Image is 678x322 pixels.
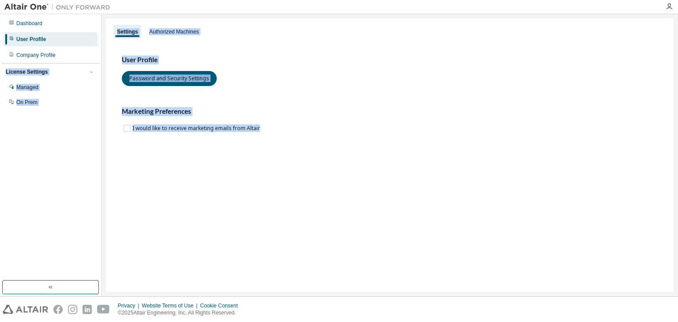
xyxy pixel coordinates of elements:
[6,68,48,75] div: License Settings
[122,107,658,116] h3: Marketing Preferences
[16,52,56,59] div: Company Profile
[97,305,110,314] img: youtube.svg
[68,305,77,314] img: instagram.svg
[118,309,243,317] p: © 2025 Altair Engineering, Inc. All Rights Reserved.
[4,3,115,11] img: Altair One
[3,305,48,314] img: altair_logo.svg
[118,302,142,309] div: Privacy
[16,84,38,91] div: Managed
[200,302,243,309] div: Cookie Consent
[16,20,42,27] div: Dashboard
[53,305,63,314] img: facebook.svg
[117,28,138,35] div: Settings
[16,99,38,106] div: On Prem
[16,36,46,43] div: User Profile
[149,28,199,35] div: Authorized Machines
[83,305,92,314] img: linkedin.svg
[122,56,658,64] h3: User Profile
[142,302,200,309] div: Website Terms of Use
[122,71,217,86] button: Password and Security Settings
[132,123,262,134] label: I would like to receive marketing emails from Altair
